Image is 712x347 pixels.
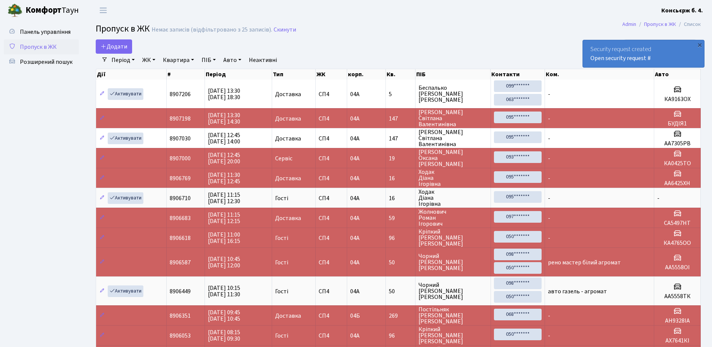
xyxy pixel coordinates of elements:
span: Гості [275,195,288,201]
span: Доставка [275,175,301,181]
span: 8907206 [170,90,191,98]
span: 04А [350,258,360,267]
span: [DATE] 10:45 [DATE] 12:00 [208,255,240,270]
th: Період [205,69,272,80]
a: Open security request # [590,54,651,62]
span: [DATE] 13:30 [DATE] 18:30 [208,87,240,101]
span: - [548,174,550,183]
span: Сервіс [275,155,292,161]
span: 8906053 [170,332,191,340]
span: Пропуск в ЖК [96,22,150,35]
span: СП4 [319,333,344,339]
span: Гості [275,235,288,241]
span: - [548,312,550,320]
span: Гості [275,333,288,339]
a: Активувати [108,133,143,144]
span: авто газель - агромат [548,287,607,296]
span: 04Б [350,312,360,320]
span: [DATE] 10:15 [DATE] 11:30 [208,284,240,299]
span: 8907030 [170,134,191,143]
span: [DATE] 11:30 [DATE] 12:45 [208,171,240,186]
span: СП4 [319,259,344,266]
div: × [696,41,703,48]
h5: AH9328IA [657,317,697,324]
th: Кв. [386,69,415,80]
span: 04А [350,194,360,202]
span: Доставка [275,116,301,122]
span: Кріпкий [PERSON_NAME] [PERSON_NAME] [418,229,487,247]
span: 8907000 [170,154,191,163]
h5: АА5558ОІ [657,264,697,271]
div: Немає записів (відфільтровано з 25 записів). [152,26,272,33]
a: Авто [220,54,244,66]
h5: БУДІЯ1 [657,120,697,127]
a: Неактивні [246,54,280,66]
span: СП4 [319,175,344,181]
span: 04А [350,332,360,340]
span: Беспалько [PERSON_NAME] [PERSON_NAME] [418,85,487,103]
button: Переключити навігацію [94,4,113,17]
span: рено мастер білий агромат [548,258,621,267]
h5: АА6425ХН [657,180,697,187]
a: Активувати [108,88,143,100]
span: - [548,194,550,202]
span: Доставка [275,215,301,221]
img: logo.png [8,3,23,18]
a: ЖК [139,54,158,66]
th: ЖК [316,69,347,80]
span: 59 [389,215,412,221]
span: 8906769 [170,174,191,183]
span: Доставка [275,136,301,142]
th: Авто [654,69,701,80]
span: СП4 [319,136,344,142]
span: 8906351 [170,312,191,320]
a: Активувати [108,285,143,297]
a: Консьєрж б. 4. [661,6,703,15]
span: 5 [389,91,412,97]
span: Гості [275,288,288,294]
span: СП4 [319,116,344,122]
span: Чорний [PERSON_NAME] [PERSON_NAME] [418,282,487,300]
div: Security request created [583,40,704,67]
h5: АХ7641КІ [657,337,697,344]
span: 16 [389,175,412,181]
span: 04А [350,154,360,163]
span: - [657,194,659,202]
a: Період [108,54,138,66]
span: 04А [350,234,360,242]
span: 8906449 [170,287,191,296]
span: - [548,134,550,143]
a: Додати [96,39,132,54]
span: СП4 [319,313,344,319]
th: # [167,69,205,80]
span: Панель управління [20,28,71,36]
span: - [548,115,550,123]
span: 16 [389,195,412,201]
span: 147 [389,116,412,122]
span: 50 [389,288,412,294]
th: Тип [272,69,316,80]
span: Додати [101,42,127,51]
span: Постільняк [PERSON_NAME] [PERSON_NAME] [418,306,487,324]
span: [DATE] 12:45 [DATE] 20:00 [208,151,240,166]
span: 04А [350,115,360,123]
span: 04А [350,134,360,143]
span: 96 [389,333,412,339]
h5: СА5497НТ [657,220,697,227]
span: Пропуск в ЖК [20,43,57,51]
a: ПІБ [199,54,219,66]
h5: АА5558ТК [657,293,697,300]
span: [PERSON_NAME] Світлана Валентинівна [418,129,487,147]
th: Ком. [545,69,654,80]
h5: КА9163ОХ [657,96,697,103]
span: СП4 [319,91,344,97]
span: [DATE] 11:15 [DATE] 12:15 [208,211,240,225]
span: 8906710 [170,194,191,202]
span: 04А [350,214,360,222]
th: Контакти [491,69,545,80]
span: [PERSON_NAME] Світлана Валентинівна [418,109,487,127]
span: 04А [350,287,360,296]
a: Активувати [108,192,143,204]
span: 8906587 [170,258,191,267]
